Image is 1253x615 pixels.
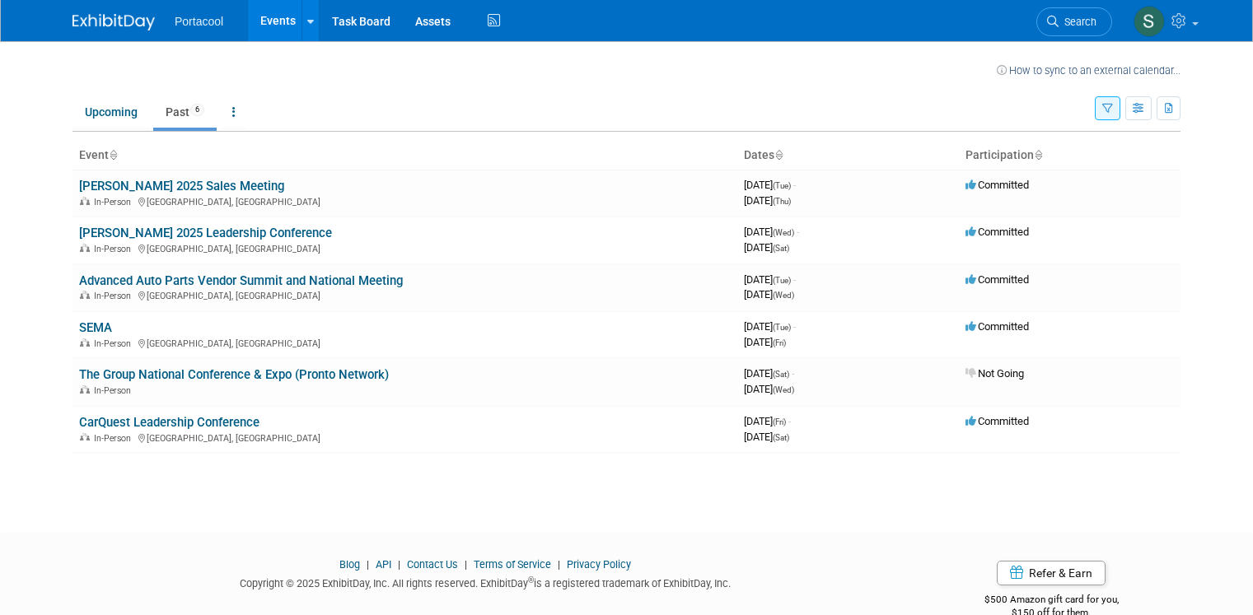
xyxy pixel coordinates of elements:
a: The Group National Conference & Expo (Pronto Network) [79,367,389,382]
a: [PERSON_NAME] 2025 Sales Meeting [79,179,284,193]
div: [GEOGRAPHIC_DATA], [GEOGRAPHIC_DATA] [79,288,731,301]
span: (Wed) [773,228,794,237]
a: SEMA [79,320,112,335]
div: [GEOGRAPHIC_DATA], [GEOGRAPHIC_DATA] [79,194,731,207]
div: [GEOGRAPHIC_DATA], [GEOGRAPHIC_DATA] [79,336,731,349]
sup: ® [528,575,534,585]
img: In-Person Event [80,433,90,441]
span: [DATE] [744,288,794,301]
span: Committed [965,415,1029,427]
span: - [793,273,796,286]
th: Event [72,142,737,170]
span: [DATE] [744,367,794,380]
div: [GEOGRAPHIC_DATA], [GEOGRAPHIC_DATA] [79,241,731,254]
span: (Wed) [773,291,794,300]
span: In-Person [94,291,136,301]
img: In-Person Event [80,338,90,347]
img: In-Person Event [80,244,90,252]
th: Participation [959,142,1181,170]
a: CarQuest Leadership Conference [79,415,259,430]
span: (Sat) [773,244,789,253]
span: | [554,558,564,571]
span: Portacool [175,15,223,28]
span: In-Person [94,385,136,396]
a: [PERSON_NAME] 2025 Leadership Conference [79,226,332,240]
a: How to sync to an external calendar... [997,64,1181,77]
a: API [376,558,391,571]
span: [DATE] [744,431,789,443]
div: Copyright © 2025 ExhibitDay, Inc. All rights reserved. ExhibitDay is a registered trademark of Ex... [72,572,897,591]
span: 6 [190,104,204,116]
span: [DATE] [744,320,796,333]
span: Committed [965,179,1029,191]
th: Dates [737,142,959,170]
img: In-Person Event [80,385,90,394]
a: Search [1036,7,1112,36]
span: | [461,558,471,571]
span: - [797,226,799,238]
a: Sort by Start Date [774,148,783,161]
img: In-Person Event [80,291,90,299]
a: Advanced Auto Parts Vendor Summit and National Meeting [79,273,403,288]
span: Committed [965,273,1029,286]
span: (Tue) [773,181,791,190]
span: Committed [965,226,1029,238]
a: Sort by Participation Type [1034,148,1042,161]
span: [DATE] [744,336,786,348]
a: Terms of Service [474,558,551,571]
span: (Tue) [773,276,791,285]
span: [DATE] [744,179,796,191]
span: [DATE] [744,241,789,254]
img: ExhibitDay [72,14,155,30]
span: (Sat) [773,370,789,379]
span: Committed [965,320,1029,333]
a: Blog [339,558,360,571]
span: (Tue) [773,323,791,332]
span: (Thu) [773,197,791,206]
span: Not Going [965,367,1024,380]
a: Past6 [153,96,217,128]
span: In-Person [94,244,136,254]
span: In-Person [94,433,136,444]
div: [GEOGRAPHIC_DATA], [GEOGRAPHIC_DATA] [79,431,731,444]
span: - [793,320,796,333]
img: In-Person Event [80,197,90,205]
a: Refer & Earn [997,561,1106,585]
span: | [394,558,404,571]
span: - [792,367,794,380]
a: Upcoming [72,96,150,128]
a: Contact Us [407,558,458,571]
span: (Wed) [773,385,794,394]
span: | [362,558,373,571]
span: [DATE] [744,226,799,238]
img: Shane Smith [1134,6,1165,37]
span: In-Person [94,197,136,207]
span: (Fri) [773,417,786,426]
span: - [793,179,796,191]
span: In-Person [94,338,136,349]
span: (Fri) [773,338,786,347]
span: [DATE] [744,194,791,207]
span: [DATE] [744,383,794,395]
a: Privacy Policy [567,558,631,571]
span: - [788,415,791,427]
span: (Sat) [773,433,789,442]
span: [DATE] [744,415,791,427]
span: [DATE] [744,273,796,286]
span: Search [1059,16,1096,28]
a: Sort by Event Name [109,148,117,161]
